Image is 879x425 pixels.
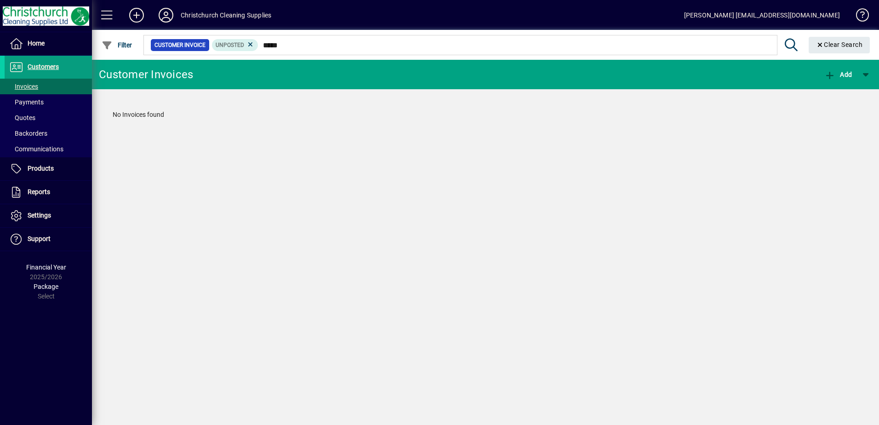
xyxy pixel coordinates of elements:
span: Customers [28,63,59,70]
div: [PERSON_NAME] [EMAIL_ADDRESS][DOMAIN_NAME] [684,8,840,23]
a: Invoices [5,79,92,94]
span: Financial Year [26,264,66,271]
span: Payments [9,98,44,106]
span: Customer Invoice [154,40,205,50]
a: Products [5,157,92,180]
a: Home [5,32,92,55]
span: Backorders [9,130,47,137]
a: Settings [5,204,92,227]
button: Profile [151,7,181,23]
button: Clear [809,37,870,53]
div: No Invoices found [103,101,868,129]
a: Support [5,228,92,251]
span: Settings [28,212,51,219]
span: Filter [102,41,132,49]
a: Knowledge Base [849,2,868,32]
a: Payments [5,94,92,110]
button: Add [122,7,151,23]
button: Add [822,66,854,83]
a: Communications [5,141,92,157]
span: Support [28,235,51,242]
div: Christchurch Cleaning Supplies [181,8,271,23]
span: Clear Search [816,41,863,48]
span: Quotes [9,114,35,121]
span: Communications [9,145,63,153]
a: Backorders [5,126,92,141]
a: Reports [5,181,92,204]
span: Package [34,283,58,290]
span: Reports [28,188,50,195]
span: Add [824,71,852,78]
span: Products [28,165,54,172]
span: Invoices [9,83,38,90]
span: Unposted [216,42,244,48]
button: Filter [99,37,135,53]
a: Quotes [5,110,92,126]
span: Home [28,40,45,47]
mat-chip: Customer Invoice Status: Unposted [212,39,258,51]
div: Customer Invoices [99,67,193,82]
